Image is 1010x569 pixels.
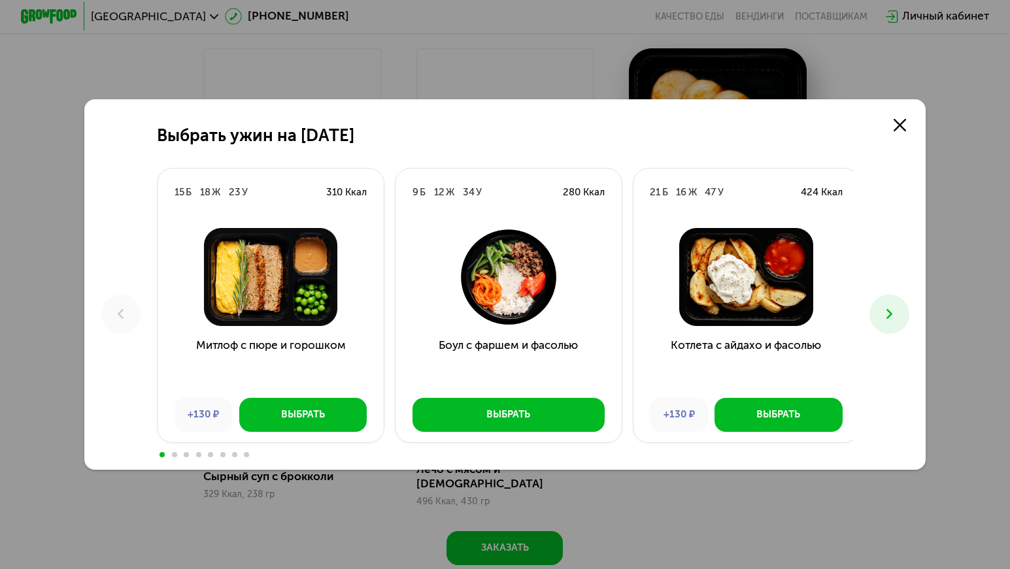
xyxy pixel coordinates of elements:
button: Выбрать [715,398,842,431]
div: +130 ₽ [650,398,707,431]
div: 18 [200,186,210,199]
h2: Выбрать ужин на [DATE] [157,126,354,146]
div: 280 Ккал [563,186,605,199]
div: У [476,186,482,199]
div: Выбрать [756,408,800,421]
button: Выбрать [239,398,367,431]
div: 21 [650,186,660,199]
div: 424 Ккал [801,186,843,199]
div: Ж [688,186,697,199]
img: Митлоф с пюре и горошком [169,228,372,326]
div: 310 Ккал [326,186,367,199]
div: 23 [229,186,241,199]
div: Выбрать [281,408,325,421]
div: Выбрать [486,408,530,421]
div: Б [662,186,668,199]
h3: Митлоф с пюре и горошком [158,337,384,387]
div: 12 [434,186,445,199]
div: У [242,186,248,199]
div: Ж [446,186,454,199]
div: Б [186,186,192,199]
img: Котлета с айдахо и фасолью [645,228,848,326]
div: +130 ₽ [175,398,232,431]
div: 47 [705,186,716,199]
div: 9 [412,186,418,199]
button: Выбрать [412,398,605,431]
div: У [718,186,724,199]
h3: Котлета с айдахо и фасолью [633,337,860,387]
img: Боул с фаршем и фасолью [407,228,610,326]
div: Б [420,186,426,199]
div: 34 [463,186,475,199]
div: 15 [175,186,184,199]
div: 16 [676,186,686,199]
h3: Боул с фаршем и фасолью [396,337,622,387]
div: Ж [212,186,220,199]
